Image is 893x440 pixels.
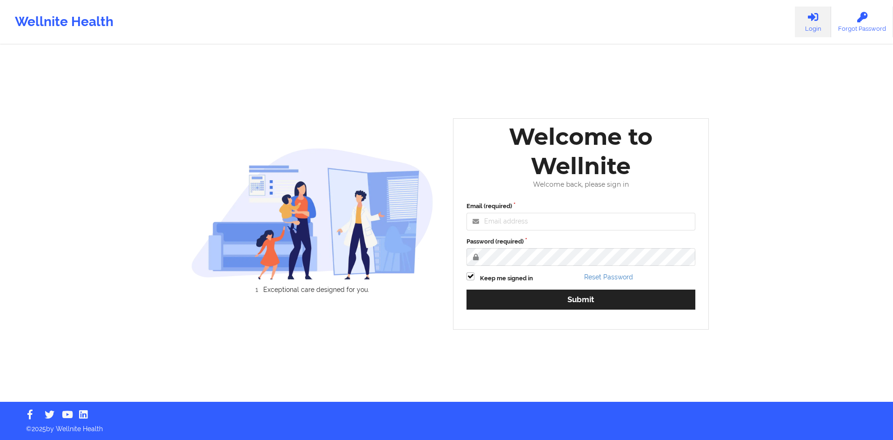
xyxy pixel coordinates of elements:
[466,202,695,211] label: Email (required)
[480,274,533,283] label: Keep me signed in
[199,286,433,293] li: Exceptional care designed for you.
[466,237,695,246] label: Password (required)
[584,273,633,281] a: Reset Password
[466,290,695,310] button: Submit
[466,213,695,230] input: Email address
[795,7,831,37] a: Login
[191,148,434,279] img: wellnite-auth-hero_200.c722682e.png
[20,418,873,433] p: © 2025 by Wellnite Health
[831,7,893,37] a: Forgot Password
[460,181,702,189] div: Welcome back, please sign in
[460,122,702,181] div: Welcome to Wellnite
